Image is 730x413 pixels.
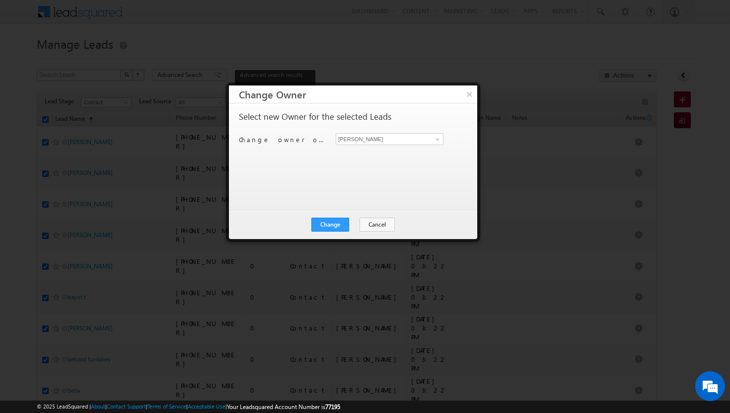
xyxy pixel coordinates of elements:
img: d_60004797649_company_0_60004797649 [17,52,42,65]
div: Chat with us now [52,52,167,65]
a: Contact Support [107,403,146,410]
textarea: Type your message and hit 'Enter' [13,92,181,298]
em: Start Chat [135,306,180,320]
div: Minimize live chat window [163,5,187,29]
span: © 2025 LeadSquared | | | | | [37,402,340,412]
span: 77195 [325,403,340,411]
button: Cancel [360,218,395,232]
p: Select new Owner for the selected Leads [239,112,391,121]
a: Acceptable Use [188,403,225,410]
p: Change owner of 50 leads to [239,135,328,144]
button: × [461,85,477,103]
a: Terms of Service [147,403,186,410]
span: Your Leadsquared Account Number is [227,403,340,411]
button: Change [311,218,349,232]
input: Type to Search [336,133,443,145]
h3: Change Owner [239,85,477,103]
a: About [91,403,105,410]
a: Show All Items [430,134,442,144]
